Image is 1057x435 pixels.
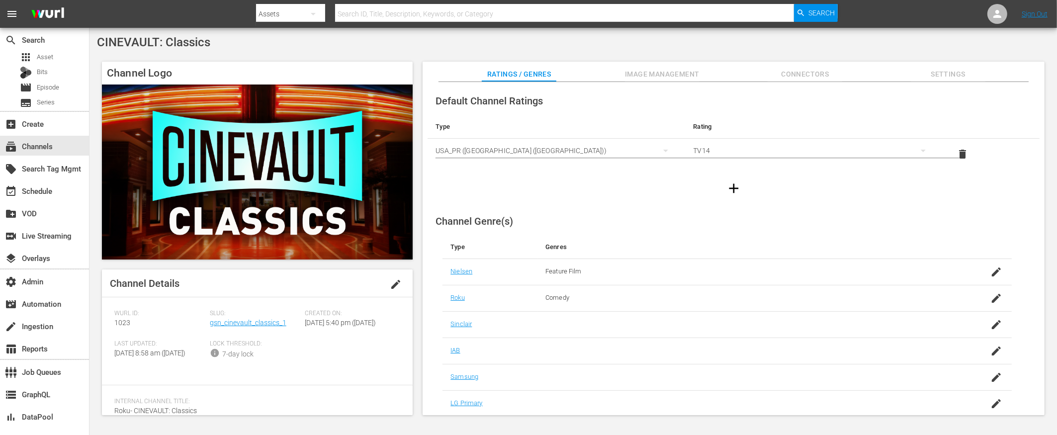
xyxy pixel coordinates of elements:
[37,52,53,62] span: Asset
[694,137,935,165] div: TV14
[24,2,72,26] img: ans4CAIJ8jUAAAAAAAAAAAAAAAAAAAAAAAAgQb4GAAAAAAAAAAAAAAAAAAAAAAAAJMjXAAAAAAAAAAAAAAAAAAAAAAAAgAT5G...
[210,348,220,358] span: info
[957,148,969,160] span: delete
[114,340,205,348] span: Last Updated:
[428,115,1040,170] table: simple table
[102,85,413,260] img: CINEVAULT: Classics
[5,253,17,264] span: Overlays
[5,411,17,423] span: DataPool
[450,373,478,380] a: Samsung
[686,115,943,139] th: Rating
[5,389,17,401] span: GraphQL
[537,235,949,259] th: Genres
[102,62,413,85] h4: Channel Logo
[450,347,460,354] a: IAB
[6,8,18,20] span: menu
[390,278,402,290] span: edit
[114,319,130,327] span: 1023
[482,68,556,81] span: Ratings / Genres
[436,95,543,107] span: Default Channel Ratings
[450,399,482,407] a: LG Primary
[625,68,700,81] span: Image Management
[5,276,17,288] span: Admin
[5,141,17,153] span: Channels
[305,310,396,318] span: Created On:
[110,277,179,289] span: Channel Details
[5,321,17,333] span: Ingestion
[5,163,17,175] span: Search Tag Mgmt
[5,230,17,242] span: Live Streaming
[5,118,17,130] span: Create
[808,4,835,22] span: Search
[442,235,537,259] th: Type
[20,97,32,109] span: Series
[5,34,17,46] span: Search
[1022,10,1048,18] a: Sign Out
[114,398,395,406] span: Internal Channel Title:
[5,343,17,355] span: Reports
[210,340,300,348] span: Lock Threshold:
[97,35,210,49] span: CINEVAULT: Classics
[951,142,975,166] button: delete
[37,97,55,107] span: Series
[222,349,254,359] div: 7-day lock
[114,310,205,318] span: Wurl ID:
[384,272,408,296] button: edit
[436,215,513,227] span: Channel Genre(s)
[5,185,17,197] span: Schedule
[911,68,985,81] span: Settings
[450,267,472,275] a: Nielsen
[114,407,197,415] span: Roku- CINEVAULT: Classics
[428,115,685,139] th: Type
[20,67,32,79] div: Bits
[5,366,17,378] span: Job Queues
[450,320,472,328] a: Sinclair
[37,67,48,77] span: Bits
[450,294,465,301] a: Roku
[210,319,286,327] a: gsn_cinevault_classics_1
[768,68,842,81] span: Connectors
[794,4,838,22] button: Search
[20,82,32,93] span: Episode
[20,51,32,63] span: Asset
[436,137,677,165] div: USA_PR ([GEOGRAPHIC_DATA] ([GEOGRAPHIC_DATA]))
[5,208,17,220] span: VOD
[305,319,376,327] span: [DATE] 5:40 pm ([DATE])
[37,83,59,92] span: Episode
[210,310,300,318] span: Slug:
[114,349,185,357] span: [DATE] 8:58 am ([DATE])
[5,298,17,310] span: Automation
